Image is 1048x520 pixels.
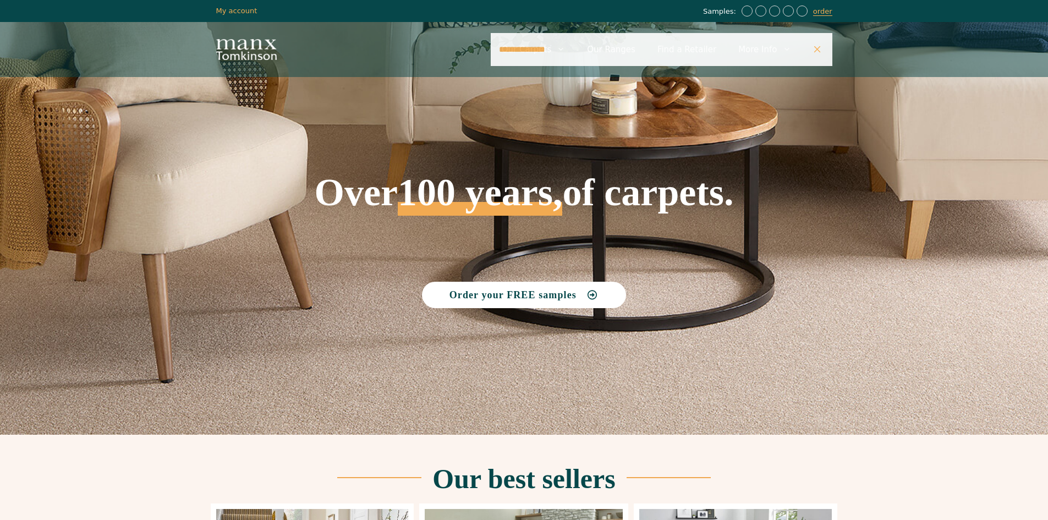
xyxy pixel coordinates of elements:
[432,465,615,492] h2: Our best sellers
[703,7,739,17] span: Samples:
[216,7,257,15] a: My account
[491,33,832,66] nav: Primary
[813,7,832,16] a: order
[216,94,832,216] h1: Over of carpets.
[802,33,832,66] a: Close Search Bar
[449,290,577,300] span: Order your FREE samples
[216,39,277,60] img: Manx Tomkinson
[398,183,562,216] span: 100 years,
[422,282,627,308] a: Order your FREE samples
